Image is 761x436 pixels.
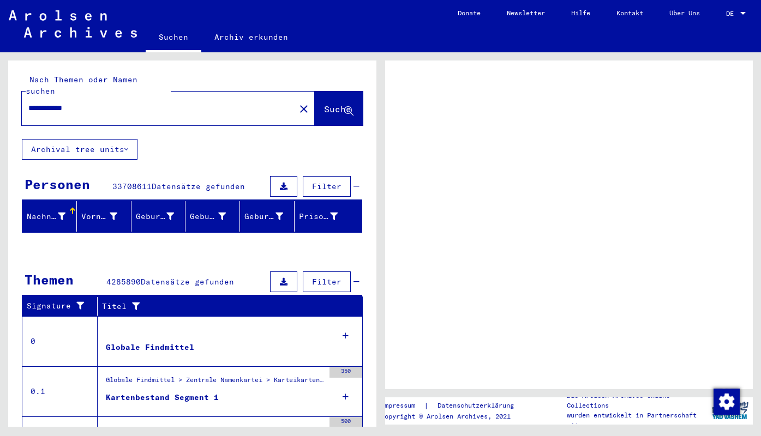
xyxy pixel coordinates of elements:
div: 500 [329,417,362,428]
div: Personen [25,174,90,194]
span: Filter [312,277,341,287]
mat-header-cell: Nachname [22,201,77,232]
mat-header-cell: Geburt‏ [185,201,240,232]
p: Die Arolsen Archives Online-Collections [567,391,707,410]
mat-header-cell: Geburtsname [131,201,186,232]
div: Geburt‏ [190,211,226,222]
span: 4285890 [106,277,141,287]
div: Prisoner # [299,211,338,222]
span: Suche [324,104,351,114]
mat-icon: close [297,102,310,116]
p: wurden entwickelt in Partnerschaft mit [567,410,707,430]
div: Nachname [27,211,65,222]
div: Geburt‏ [190,208,239,225]
div: Nachname [27,208,79,225]
button: Filter [303,176,351,197]
div: Kartenbestand Segment 1 [106,392,219,403]
div: Globale Findmittel [106,342,194,353]
div: Geburtsname [136,208,188,225]
mat-header-cell: Prisoner # [295,201,362,232]
img: yv_logo.png [710,397,751,424]
td: 0 [22,316,98,366]
div: Vorname [81,211,117,222]
button: Archival tree units [22,139,137,160]
span: Datensätze gefunden [152,181,245,191]
button: Filter [303,271,351,292]
span: 33708611 [112,181,152,191]
mat-label: Nach Themen oder Namen suchen [26,75,137,96]
div: 350 [329,367,362,378]
div: Geburtsname [136,211,175,222]
div: Signature [27,300,89,312]
span: Datensätze gefunden [141,277,234,287]
span: Filter [312,181,341,191]
div: Geburtsdatum [244,211,283,222]
div: Titel [102,298,352,315]
span: DE [726,10,738,17]
a: Suchen [146,24,201,52]
img: Arolsen_neg.svg [9,10,137,38]
mat-header-cell: Geburtsdatum [240,201,295,232]
div: | [381,400,527,411]
mat-header-cell: Vorname [77,201,131,232]
img: Zustimmung ändern [714,389,740,415]
button: Suche [315,92,363,125]
td: 0.1 [22,366,98,416]
a: Datenschutzerklärung [429,400,527,411]
div: Globale Findmittel > Zentrale Namenkartei > Karteikarten, die im Rahmen der sequentiellen Massend... [106,375,324,390]
button: Clear [293,98,315,119]
div: Themen [25,270,74,289]
div: Geburtsdatum [244,208,297,225]
div: Prisoner # [299,208,351,225]
p: Copyright © Arolsen Archives, 2021 [381,411,527,421]
div: Titel [102,301,341,312]
div: Signature [27,298,100,315]
div: Vorname [81,208,131,225]
a: Archiv erkunden [201,24,301,50]
a: Impressum [381,400,424,411]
